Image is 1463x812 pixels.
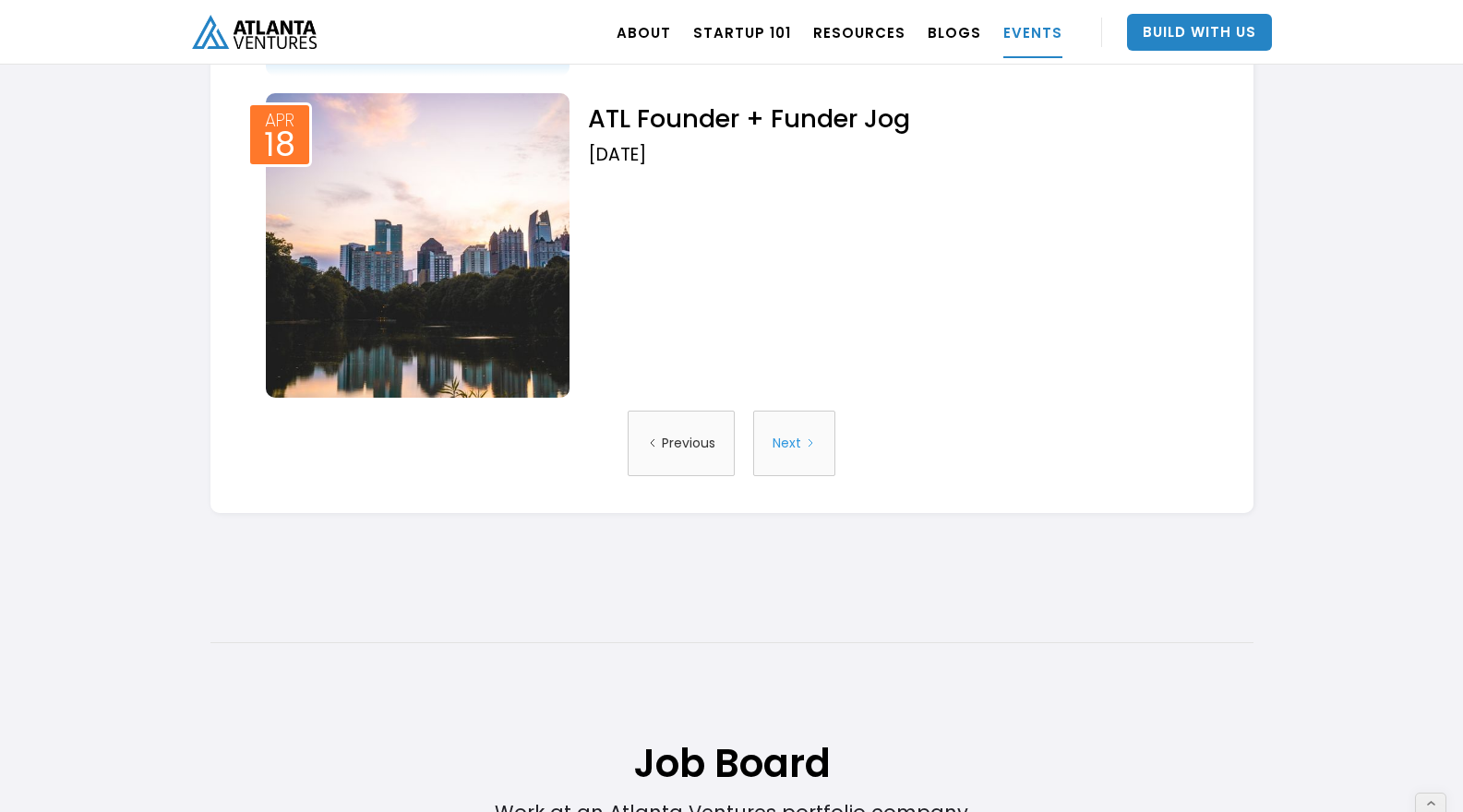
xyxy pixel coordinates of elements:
[928,6,981,58] a: BLOGS
[588,144,1206,166] div: [DATE]
[617,6,671,58] a: ABOUT
[628,411,735,476] a: Previous Page
[662,420,715,467] div: Previous
[773,420,801,467] div: Next
[753,411,835,476] a: Next Page
[693,6,791,58] a: Startup 101
[813,6,905,58] a: RESOURCES
[1127,14,1272,51] a: Build With Us
[257,411,1207,476] div: List
[210,645,1253,790] h1: Job Board
[588,102,1206,135] h2: ATL Founder + Funder Jog
[265,112,294,129] div: Apr
[264,131,295,159] div: 18
[266,93,570,398] img: Event thumb
[257,89,1207,398] a: Event thumbApr18ATL Founder + Funder Jog[DATE]
[1003,6,1062,58] a: EVENTS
